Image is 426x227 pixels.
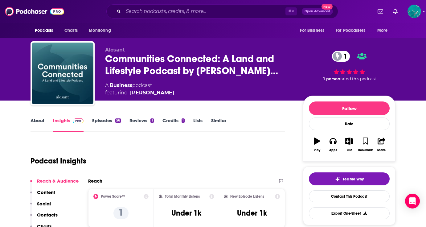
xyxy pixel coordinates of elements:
[35,26,53,35] span: Podcasts
[332,51,350,62] a: 1
[130,89,174,97] a: April LaMon
[211,118,226,132] a: Similar
[129,118,154,132] a: Reviews1
[408,5,421,18] img: User Profile
[105,47,125,53] span: Alosant
[303,47,395,85] div: 1 1 personrated this podcast
[105,82,174,97] div: A podcast
[31,25,61,36] button: open menu
[309,172,390,185] button: tell me why sparkleTell Me Why
[37,178,79,184] p: Reach & Audience
[30,178,79,189] button: Reach & Audience
[32,43,93,104] img: Communities Connected: A Land and Lifestyle Podcast by Alosant
[30,212,58,223] button: Contacts
[37,212,58,218] p: Contacts
[358,148,373,152] div: Bookmark
[309,118,390,130] div: Rate
[92,118,121,132] a: Episodes56
[309,207,390,219] button: Export One-Sheet
[165,194,200,199] h2: Total Monthly Listens
[31,118,44,132] a: About
[323,76,340,81] span: 1 person
[30,189,55,201] button: Content
[150,118,154,123] div: 1
[373,25,395,36] button: open menu
[336,26,365,35] span: For Podcasters
[106,4,338,19] div: Search podcasts, credits, & more...
[374,134,390,156] button: Share
[391,6,400,17] a: Show notifications dropdown
[325,134,341,156] button: Apps
[408,5,421,18] button: Show profile menu
[113,207,129,219] p: 1
[309,190,390,202] a: Contact This Podcast
[309,101,390,115] button: Follow
[37,201,51,207] p: Social
[162,118,185,132] a: Credits1
[305,10,330,13] span: Open Advanced
[101,194,125,199] h2: Power Score™
[302,8,333,15] button: Open AdvancedNew
[341,134,357,156] button: List
[347,148,352,152] div: List
[377,26,388,35] span: More
[408,5,421,18] span: Logged in as louisabuckingham
[37,189,55,195] p: Content
[357,134,373,156] button: Bookmark
[84,25,119,36] button: open menu
[5,6,64,17] img: Podchaser - Follow, Share and Rate Podcasts
[322,4,333,10] span: New
[182,118,185,123] div: 1
[115,118,121,123] div: 56
[31,156,86,166] h1: Podcast Insights
[329,148,337,152] div: Apps
[300,26,324,35] span: For Business
[89,26,111,35] span: Monitoring
[377,148,386,152] div: Share
[64,26,78,35] span: Charts
[60,25,81,36] a: Charts
[110,82,132,88] a: Business
[53,118,84,132] a: InsightsPodchaser Pro
[296,25,332,36] button: open menu
[335,177,340,182] img: tell me why sparkle
[338,51,350,62] span: 1
[332,25,374,36] button: open menu
[237,208,267,218] h3: Under 1k
[105,89,174,97] span: featuring
[193,118,203,132] a: Lists
[30,201,51,212] button: Social
[314,148,320,152] div: Play
[88,178,102,184] h2: Reach
[342,177,364,182] span: Tell Me Why
[123,6,285,16] input: Search podcasts, credits, & more...
[285,7,297,15] span: ⌘ K
[375,6,386,17] a: Show notifications dropdown
[230,194,264,199] h2: New Episode Listens
[73,118,84,123] img: Podchaser Pro
[405,194,420,208] div: Open Intercom Messenger
[171,208,201,218] h3: Under 1k
[340,76,376,81] span: rated this podcast
[309,134,325,156] button: Play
